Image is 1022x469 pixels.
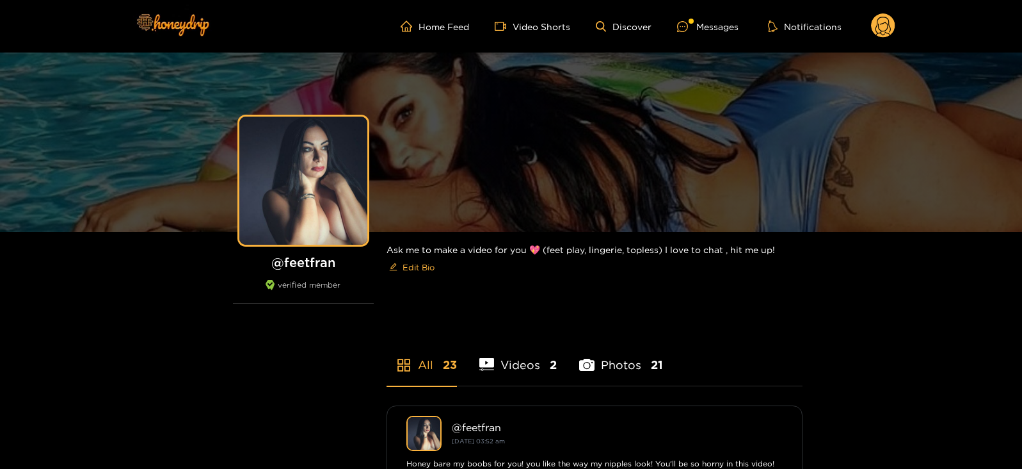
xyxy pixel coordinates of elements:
span: 21 [651,357,663,373]
h1: @ feetfran [233,254,374,270]
img: feetfran [406,416,442,451]
span: appstore [396,358,411,373]
li: Photos [579,328,663,386]
div: Ask me to make a video for you 💖 (feet play, lingerie, topless) I love to chat , hit me up! [387,232,802,288]
button: editEdit Bio [387,257,437,277]
a: Video Shorts [495,21,570,32]
div: @ feetfran [452,422,783,433]
li: Videos [479,328,557,386]
button: Notifications [764,20,845,33]
span: video-camera [495,21,513,32]
a: Home Feed [401,21,469,32]
span: Edit Bio [403,261,435,274]
div: verified member [233,280,374,304]
span: edit [389,263,397,272]
span: 23 [443,357,457,373]
li: All [387,328,457,386]
span: 2 [550,357,557,373]
div: Messages [677,19,739,34]
span: home [401,21,419,32]
small: [DATE] 03:52 am [452,438,505,445]
a: Discover [596,21,651,32]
